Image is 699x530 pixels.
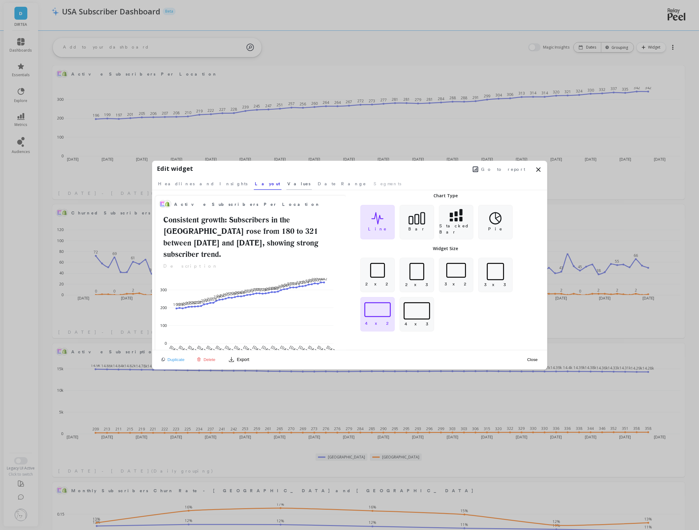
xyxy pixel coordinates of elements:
[168,357,185,362] span: Duplicate
[159,214,343,260] h2: Consistent growth: Subscribers in the [GEOGRAPHIC_DATA] rose from 180 to 321 between [DATE] and [...
[405,281,429,288] p: 2 x 3
[409,226,425,232] p: Bar
[525,357,539,362] button: Close
[174,200,323,209] span: Active Subscribers Per Location
[318,181,367,187] span: Date Range
[160,202,165,206] img: api.skio.svg
[161,358,165,361] img: duplicate icon
[165,202,170,206] img: api.shopify.svg
[157,176,542,190] nav: Tabs
[288,181,311,187] span: Values
[174,201,320,208] span: Active Subscribers Per Location
[481,166,526,172] span: Go to report
[157,164,193,173] h1: Edit widget
[204,357,216,362] span: Delete
[368,226,387,232] p: Line
[374,181,402,187] span: Segments
[226,355,252,364] button: Export
[471,165,527,173] button: Go to report
[488,226,503,232] p: Pie
[366,281,390,287] p: 2 x 2
[445,281,468,287] p: 3 x 2
[484,281,507,288] p: 3 x 3
[405,321,429,327] p: 4 x 3
[195,357,217,362] button: Delete
[158,181,248,187] span: Headlines and Insights
[255,181,280,187] span: Layout
[439,223,473,235] p: Stacked Bar
[433,193,458,199] p: Chart Type
[160,357,187,362] button: Duplicate
[159,263,343,270] p: Description
[365,320,390,326] p: 4 x 2
[433,245,458,252] p: Widget Size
